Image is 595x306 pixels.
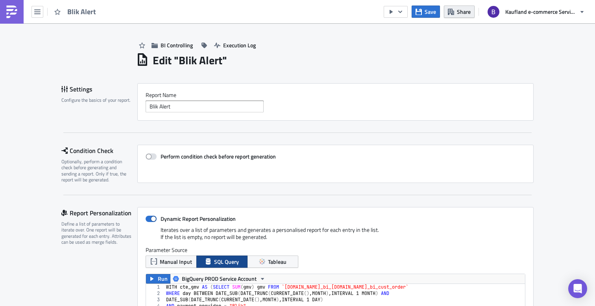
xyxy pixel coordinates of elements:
[6,6,18,18] img: PushMetrics
[161,152,276,160] strong: Perform condition check before report generation
[483,3,589,21] button: Kaufland e-commerce Services GmbH & Co. KG
[161,41,193,49] span: BI Controlling
[487,5,500,19] img: Avatar
[61,97,132,103] div: Configure the basics of your report.
[3,3,376,16] body: Rich Text Area. Press ALT-0 for help.
[425,7,436,16] span: Save
[146,274,170,284] button: Run
[146,284,165,290] div: 1
[214,257,239,266] span: SQL Query
[61,159,132,183] div: Optionally, perform a condition check before generating and sending a report. Only if true, the r...
[160,257,192,266] span: Manual Input
[268,257,286,266] span: Tableau
[196,256,248,268] button: SQL Query
[61,83,137,95] div: Settings
[457,7,471,16] span: Share
[146,226,525,246] div: Iterates over a list of parameters and generates a personalised report for each entry in the list...
[146,91,525,99] label: Report Nam﻿e
[153,53,227,67] h1: Edit " Blik Alert "
[146,256,197,268] button: Manual Input
[67,7,99,16] span: Blik Alert
[61,145,137,157] div: Condition Check
[148,39,197,51] button: BI Controlling
[3,3,376,16] p: Hallo zusammen, {{ row.gmv_category }}.
[170,274,268,284] button: BigQuery PROD Service Account
[182,274,257,284] span: BigQuery PROD Service Account
[158,274,168,284] span: Run
[505,7,576,16] span: Kaufland e-commerce Services GmbH & Co. KG
[146,297,165,303] div: 3
[146,290,165,297] div: 2
[223,41,256,49] span: Execution Log
[444,6,475,18] button: Share
[568,279,587,298] div: Open Intercom Messenger
[61,207,137,219] div: Report Personalization
[146,246,525,254] label: Parameter Source
[412,6,440,18] button: Save
[161,215,236,223] strong: Dynamic Report Personalization
[247,256,298,268] button: Tableau
[61,221,132,245] div: Define a list of parameters to iterate over. One report will be generated for each entry. Attribu...
[210,39,260,51] button: Execution Log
